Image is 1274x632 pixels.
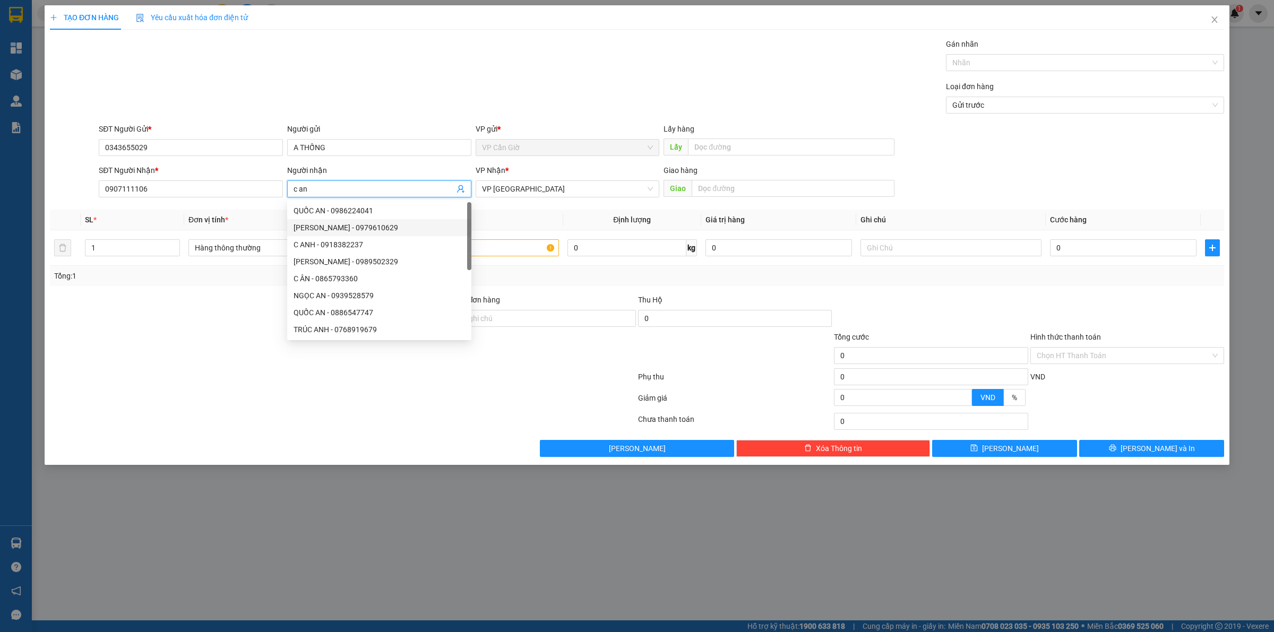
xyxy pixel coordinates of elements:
span: save [970,444,978,453]
button: delete [54,239,71,256]
span: SL [85,215,93,224]
div: QUỐC AN - 0986224041 [294,205,465,217]
input: Dọc đường [688,138,894,155]
span: Thu Hộ [638,296,662,304]
img: logo.jpg [13,13,66,66]
div: TRÚC ANH - 0768919679 [287,321,471,338]
img: icon [136,14,144,22]
span: [PERSON_NAME] [609,443,666,454]
div: Giảm giá [637,392,833,411]
input: Dọc đường [692,180,894,197]
label: Hình thức thanh toán [1030,333,1101,341]
div: NGỌC ANH - 0989502329 [287,253,471,270]
div: [PERSON_NAME] - 0979610629 [294,222,465,233]
div: QUỐC AN - 0986224041 [287,202,471,219]
div: QUỐC AN - 0886547747 [294,307,465,318]
span: Lấy [664,138,688,155]
input: Ghi Chú [860,239,1041,256]
button: printer[PERSON_NAME] và In [1079,440,1224,457]
div: C ÂN - 0865793360 [287,270,471,287]
span: Tổng cước [834,333,869,341]
div: NGỌC AN - 0939528579 [294,290,465,301]
div: [PERSON_NAME] - 0989502329 [294,256,465,267]
th: Ghi chú [856,210,1046,230]
input: Ghi chú đơn hàng [442,310,636,327]
span: printer [1109,444,1116,453]
span: close [1210,15,1219,24]
span: Xóa Thông tin [816,443,862,454]
span: VP Sài Gòn [482,181,653,197]
div: Tổng: 1 [54,270,492,282]
span: plus [50,14,57,21]
span: Định lượng [613,215,651,224]
label: Gán nhãn [946,40,978,48]
input: 0 [705,239,852,256]
span: [PERSON_NAME] [982,443,1039,454]
span: % [1012,393,1017,402]
div: C ANH - 0918382237 [287,236,471,253]
span: TẠO ĐƠN HÀNG [50,13,119,22]
div: C ÂN - 0865793360 [294,273,465,284]
button: [PERSON_NAME] [540,440,734,457]
div: Người gửi [287,123,471,135]
div: SĐT Người Nhận [99,165,283,176]
span: VND [980,393,995,402]
span: VP Cần Giờ [482,140,653,155]
button: Close [1200,5,1229,35]
span: VP Nhận [476,166,505,175]
span: Giao [664,180,692,197]
div: QUỐC AN - 0886547747 [287,304,471,321]
button: deleteXóa Thông tin [736,440,930,457]
div: SĐT Người Gửi [99,123,283,135]
b: Thành Phúc Bus [13,68,54,118]
span: delete [804,444,812,453]
span: Yêu cầu xuất hóa đơn điện tử [136,13,248,22]
div: Người nhận [287,165,471,176]
span: Hàng thông thường [195,240,363,256]
span: Cước hàng [1050,215,1087,224]
span: Gửi trước [952,97,1218,113]
span: Giá trị hàng [705,215,745,224]
span: Đơn vị tính [188,215,228,224]
div: Chưa thanh toán [637,413,833,432]
span: [PERSON_NAME] và In [1121,443,1195,454]
span: Giao hàng [664,166,698,175]
div: NGỌC AN - 0939528579 [287,287,471,304]
div: NGỌC ÁNH - 0979610629 [287,219,471,236]
button: save[PERSON_NAME] [932,440,1077,457]
span: plus [1206,244,1219,252]
span: user-add [457,185,465,193]
div: VP gửi [476,123,660,135]
b: Gửi khách hàng [65,15,105,65]
label: Loại đơn hàng [946,82,994,91]
div: C ANH - 0918382237 [294,239,465,250]
div: Phụ thu [637,371,833,389]
div: TRÚC ANH - 0768919679 [294,324,465,335]
span: Lấy hàng [664,125,694,133]
button: plus [1205,239,1220,256]
span: VND [1030,373,1045,381]
span: kg [686,239,697,256]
